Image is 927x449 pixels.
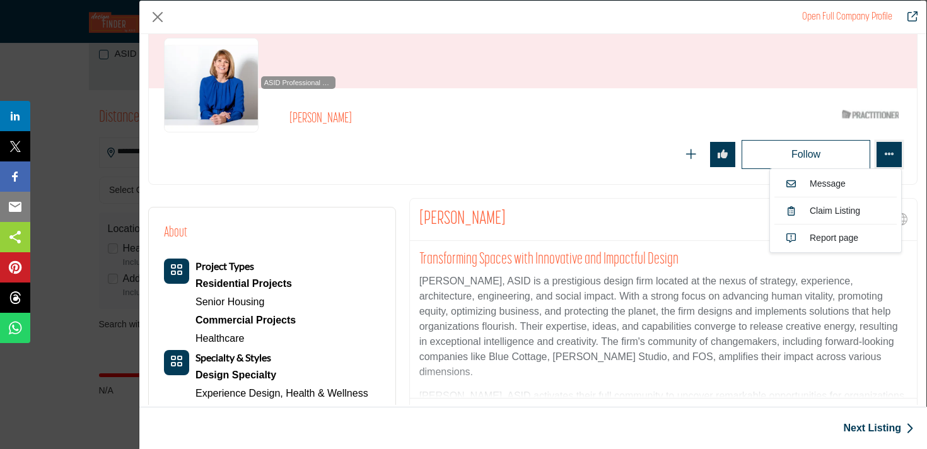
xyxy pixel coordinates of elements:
a: Senior Housing [195,296,264,307]
a: Redirect to margaret-kaminski [899,9,918,25]
a: Design Specialty [195,366,368,385]
a: Health & Wellness [286,388,368,399]
button: Redirect to login page [679,142,704,167]
p: [PERSON_NAME], ASID is a prestigious design firm located at the nexus of strategy, experience, ar... [419,274,907,380]
h2: Transforming Spaces with Innovative and Impactful Design [419,250,907,269]
ul: More Options [769,168,902,253]
a: Report page [774,228,897,248]
h2: Margaret Kaminski [419,208,506,231]
a: Claim Listing [774,201,897,221]
div: Involve the design, construction, or renovation of spaces used for business purposes such as offi... [195,311,296,330]
a: Project Types [195,261,254,272]
a: Redirect to margaret-kaminski [802,12,892,22]
a: Message [774,173,897,194]
a: Healthcare [195,333,244,344]
button: Category Icon [164,350,189,375]
div: Sustainable, accessible, health-promoting, neurodiverse-friendly, age-in-place, outdoor living, h... [195,366,368,385]
b: Project Types [195,260,254,272]
button: More Options [877,142,902,167]
a: Commercial Projects [195,311,296,330]
img: margaret-kaminski logo [164,38,259,132]
button: Category Icon [164,259,189,284]
span: ASID Professional Practitioner [264,78,333,88]
a: Residential Projects [195,274,296,293]
div: Types of projects range from simple residential renovations to highly complex commercial initiati... [195,274,296,293]
h2: [PERSON_NAME] [289,111,636,127]
a: Specialty & Styles [195,353,271,363]
button: Redirect to login [742,140,870,169]
button: Redirect to login page [710,142,735,167]
img: ASID Qualified Practitioners [842,107,899,122]
a: Experience Design, [195,388,283,399]
h2: About [164,223,187,243]
button: Close [148,8,167,26]
a: Next Listing [843,421,914,436]
b: Specialty & Styles [195,351,271,363]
